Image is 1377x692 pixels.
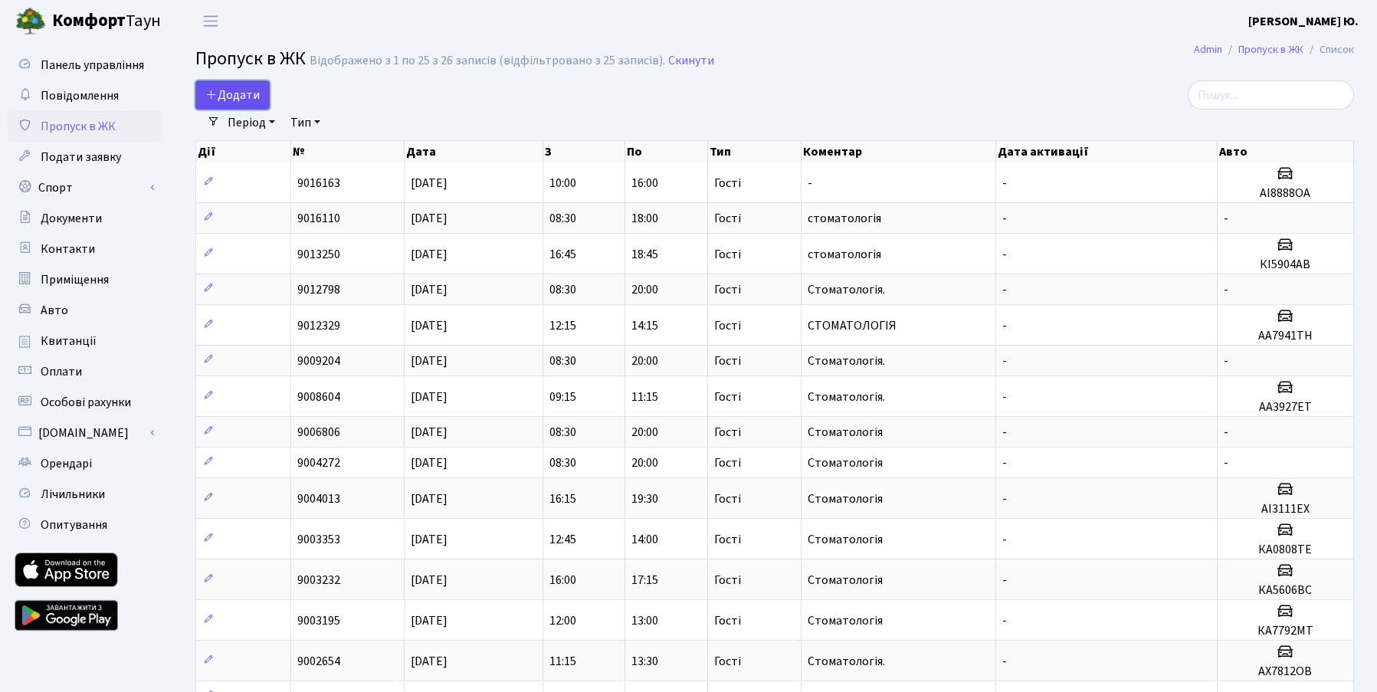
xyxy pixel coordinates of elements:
[8,295,161,326] a: Авто
[1224,210,1228,227] span: -
[1002,424,1007,441] span: -
[297,490,340,507] span: 9004013
[1002,490,1007,507] span: -
[549,490,576,507] span: 16:15
[41,486,105,503] span: Лічильники
[802,141,996,162] th: Коментар
[41,271,109,288] span: Приміщення
[8,448,161,479] a: Орендарі
[1224,257,1347,272] h5: КІ5904АВ
[1224,424,1228,441] span: -
[41,241,95,257] span: Контакти
[808,281,885,298] span: Стоматологія.
[808,612,883,629] span: Стоматологія
[297,175,340,192] span: 9016163
[195,45,306,72] span: Пропуск в ЖК
[41,394,131,411] span: Особові рахунки
[1002,246,1007,263] span: -
[8,264,161,295] a: Приміщення
[297,572,340,589] span: 9003232
[41,149,121,166] span: Подати заявку
[714,426,741,438] span: Гості
[297,317,340,334] span: 9012329
[411,389,448,405] span: [DATE]
[631,317,658,334] span: 14:15
[549,531,576,548] span: 12:45
[41,118,116,135] span: Пропуск в ЖК
[625,141,708,162] th: По
[714,212,741,225] span: Гості
[714,533,741,546] span: Гості
[1224,400,1347,415] h5: АА3927ЕТ
[631,490,658,507] span: 19:30
[1224,454,1228,471] span: -
[1224,583,1347,598] h5: КА5606ВС
[631,424,658,441] span: 20:00
[1002,317,1007,334] span: -
[808,424,883,441] span: Стоматологія
[631,572,658,589] span: 17:15
[549,210,576,227] span: 08:30
[1238,41,1303,57] a: Пропуск в ЖК
[8,142,161,172] a: Подати заявку
[708,141,802,162] th: Тип
[41,87,119,104] span: Повідомлення
[808,653,885,670] span: Стоматологія.
[631,246,658,263] span: 18:45
[549,653,576,670] span: 11:15
[631,210,658,227] span: 18:00
[714,457,741,469] span: Гості
[8,172,161,203] a: Спорт
[1224,329,1347,343] h5: АА7941ТН
[297,424,340,441] span: 9006806
[1303,41,1354,58] li: Список
[284,110,326,136] a: Тип
[549,572,576,589] span: 16:00
[52,8,126,33] b: Комфорт
[15,6,46,37] img: logo.png
[411,454,448,471] span: [DATE]
[405,141,543,162] th: Дата
[411,175,448,192] span: [DATE]
[411,317,448,334] span: [DATE]
[549,281,576,298] span: 08:30
[8,418,161,448] a: [DOMAIN_NAME]
[714,391,741,403] span: Гості
[41,210,102,227] span: Документи
[1224,543,1347,557] h5: КА0808ТЕ
[549,353,576,369] span: 08:30
[1002,175,1007,192] span: -
[411,424,448,441] span: [DATE]
[196,141,291,162] th: Дії
[41,363,82,380] span: Оплати
[631,281,658,298] span: 20:00
[1002,210,1007,227] span: -
[52,8,161,34] span: Таун
[195,80,270,110] a: Додати
[1171,34,1377,66] nav: breadcrumb
[808,490,883,507] span: Стоматологія
[549,175,576,192] span: 10:00
[1002,612,1007,629] span: -
[8,510,161,540] a: Опитування
[1002,389,1007,405] span: -
[1188,80,1354,110] input: Пошук...
[1224,664,1347,679] h5: АХ7812ОВ
[631,531,658,548] span: 14:00
[549,454,576,471] span: 08:30
[8,234,161,264] a: Контакти
[1002,353,1007,369] span: -
[297,246,340,263] span: 9013250
[808,572,883,589] span: Стоматологія
[808,175,812,192] span: -
[297,454,340,471] span: 9004272
[1002,454,1007,471] span: -
[1002,572,1007,589] span: -
[808,389,885,405] span: Стоматологія.
[8,111,161,142] a: Пропуск в ЖК
[808,531,883,548] span: Стоматологія
[1224,186,1347,201] h5: AI8888OA
[714,493,741,505] span: Гості
[549,317,576,334] span: 12:15
[411,612,448,629] span: [DATE]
